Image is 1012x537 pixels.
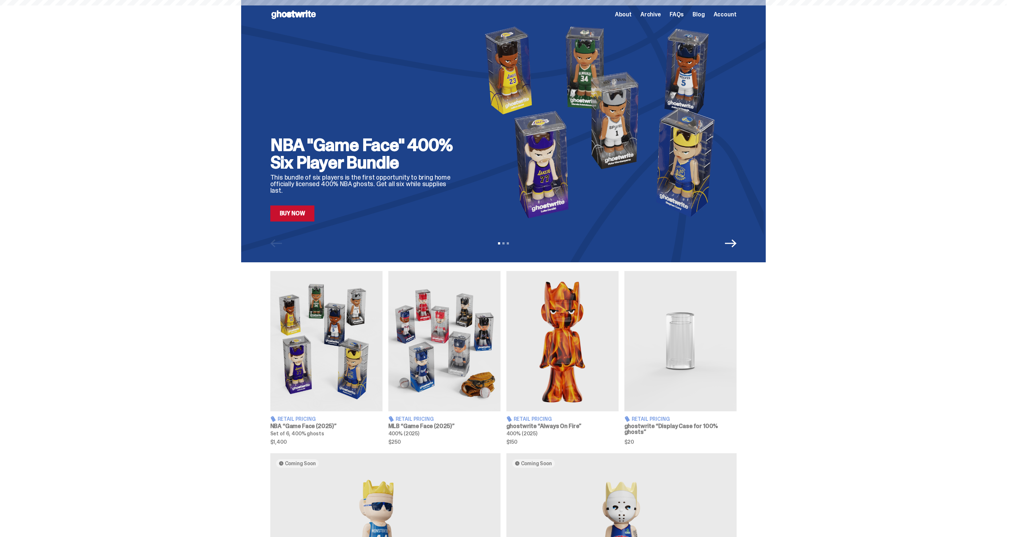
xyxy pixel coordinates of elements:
a: About [615,12,632,17]
span: Set of 6, 400% ghosts [270,430,324,437]
span: Coming Soon [521,460,552,466]
p: This bundle of six players is the first opportunity to bring home officially licensed 400% NBA gh... [270,174,460,194]
span: Retail Pricing [278,416,316,422]
span: $1,400 [270,439,383,444]
button: View slide 2 [502,242,505,244]
img: NBA "Game Face" 400% Six Player Bundle [471,23,737,222]
span: $150 [506,439,619,444]
button: View slide 3 [507,242,509,244]
h3: ghostwrite “Always On Fire” [506,423,619,429]
a: Account [714,12,737,17]
a: Display Case for 100% ghosts Retail Pricing [624,271,737,444]
span: Retail Pricing [632,416,670,422]
a: Archive [640,12,661,17]
a: Buy Now [270,205,315,222]
h2: NBA "Game Face" 400% Six Player Bundle [270,136,460,171]
h3: NBA “Game Face (2025)” [270,423,383,429]
a: FAQs [670,12,684,17]
span: Retail Pricing [396,416,434,422]
button: Next [725,238,737,249]
span: 400% (2025) [388,430,419,437]
img: Display Case for 100% ghosts [624,271,737,411]
a: Game Face (2025) Retail Pricing [388,271,501,444]
span: $250 [388,439,501,444]
span: Retail Pricing [514,416,552,422]
a: Always On Fire Retail Pricing [506,271,619,444]
span: Coming Soon [285,460,316,466]
h3: ghostwrite “Display Case for 100% ghosts” [624,423,737,435]
img: Game Face (2025) [270,271,383,411]
a: Game Face (2025) Retail Pricing [270,271,383,444]
span: 400% (2025) [506,430,537,437]
button: View slide 1 [498,242,500,244]
h3: MLB “Game Face (2025)” [388,423,501,429]
span: $20 [624,439,737,444]
img: Always On Fire [506,271,619,411]
img: Game Face (2025) [388,271,501,411]
a: Blog [693,12,705,17]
